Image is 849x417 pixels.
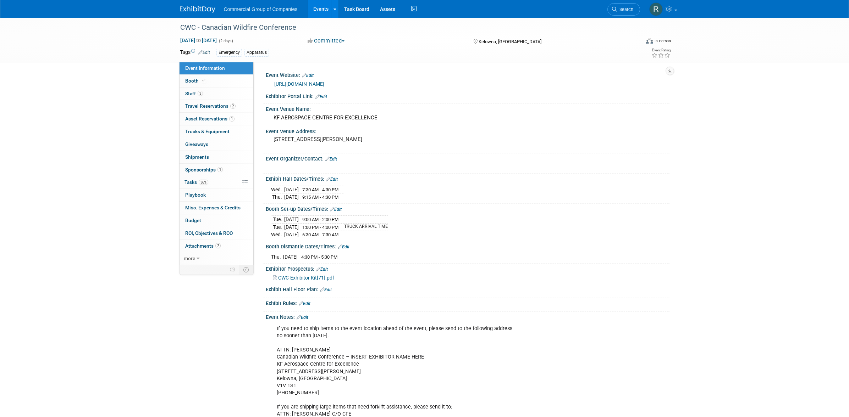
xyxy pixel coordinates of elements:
[185,154,209,160] span: Shipments
[607,3,640,16] a: Search
[302,232,338,237] span: 6:30 AM - 7:30 AM
[338,244,349,249] a: Edit
[180,151,253,163] a: Shipments
[266,241,669,250] div: Booth Dismantle Dates/Times:
[180,227,253,240] a: ROI, Objectives & ROO
[239,265,253,274] td: Toggle Event Tabs
[271,216,284,224] td: Tue.
[184,179,208,185] span: Tasks
[305,37,347,45] button: Committed
[180,176,253,188] a: Tasks36%
[302,225,338,230] span: 1:00 PM - 4:00 PM
[266,284,669,293] div: Exhibit Hall Floor Plan:
[302,217,338,222] span: 9:00 AM - 2:00 PM
[198,50,210,55] a: Edit
[180,113,253,125] a: Asset Reservations1
[180,189,253,201] a: Playbook
[302,73,314,78] a: Edit
[284,216,299,224] td: [DATE]
[180,100,253,112] a: Travel Reservations2
[230,103,236,109] span: 2
[180,49,210,57] td: Tags
[180,6,215,13] img: ExhibitDay
[180,240,253,252] a: Attachments7
[185,129,230,134] span: Trucks & Equipment
[185,218,201,223] span: Budget
[302,187,338,192] span: 7:30 AM - 4:30 PM
[325,157,337,162] a: Edit
[180,37,217,44] span: [DATE] [DATE]
[180,125,253,138] a: Trucks & Equipment
[299,301,310,306] a: Edit
[266,312,669,321] div: Event Notes:
[229,116,235,122] span: 1
[330,207,342,212] a: Edit
[266,264,669,273] div: Exhibitor Prospectus:
[297,315,308,320] a: Edit
[273,275,334,281] a: CWC-Exhibitor Kit[71].pdf
[184,255,195,261] span: more
[185,205,241,210] span: Misc. Expenses & Credits
[180,164,253,176] a: Sponsorships1
[284,193,299,201] td: [DATE]
[651,49,671,52] div: Event Rating
[326,177,338,182] a: Edit
[224,6,298,12] span: Commercial Group of Companies
[195,38,202,43] span: to
[271,253,283,261] td: Thu.
[185,103,236,109] span: Travel Reservations
[266,70,669,79] div: Event Website:
[479,39,541,44] span: Kelowna, [GEOGRAPHIC_DATA]
[180,252,253,265] a: more
[180,88,253,100] a: Staff3
[271,186,284,193] td: Wed.
[185,141,208,147] span: Giveaways
[302,195,338,200] span: 9:15 AM - 4:30 PM
[649,2,663,16] img: Rod Leland
[185,116,235,122] span: Asset Reservations
[266,174,669,183] div: Exhibit Hall Dates/Times:
[185,167,223,173] span: Sponsorships
[266,298,669,307] div: Exhibit Rules:
[215,243,221,248] span: 7
[646,38,653,44] img: Format-Inperson.png
[315,94,327,99] a: Edit
[320,287,332,292] a: Edit
[199,180,208,185] span: 36%
[178,21,629,34] div: CWC - Canadian Wildfire Conference
[180,214,253,227] a: Budget
[271,223,284,231] td: Tue.
[180,75,253,87] a: Booth
[278,275,334,281] span: CWC-Exhibitor Kit[71].pdf
[266,204,669,213] div: Booth Set-up Dates/Times:
[227,265,239,274] td: Personalize Event Tab Strip
[185,65,225,71] span: Event Information
[217,167,223,172] span: 1
[202,79,205,83] i: Booth reservation complete
[185,230,233,236] span: ROI, Objectives & ROO
[266,91,669,100] div: Exhibitor Portal Link:
[185,91,203,96] span: Staff
[271,112,664,123] div: KF AEROSPACE CENTRE FOR EXCELLENCE
[274,136,426,142] pre: [STREET_ADDRESS][PERSON_NAME]
[266,153,669,163] div: Event Organizer/Contact:
[316,267,328,272] a: Edit
[180,202,253,214] a: Misc. Expenses & Credits
[617,7,633,12] span: Search
[284,231,299,238] td: [DATE]
[274,81,324,87] a: [URL][DOMAIN_NAME]
[283,253,298,261] td: [DATE]
[271,193,284,201] td: Thu.
[180,62,253,74] a: Event Information
[598,37,671,47] div: Event Format
[340,223,388,231] td: TRUCK ARRIVAL TIME
[180,138,253,151] a: Giveaways
[266,126,669,135] div: Event Venue Address:
[284,223,299,231] td: [DATE]
[244,49,269,56] div: Apparatus
[654,38,671,44] div: In-Person
[185,78,207,84] span: Booth
[271,231,284,238] td: Wed.
[216,49,242,56] div: Emergency
[284,186,299,193] td: [DATE]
